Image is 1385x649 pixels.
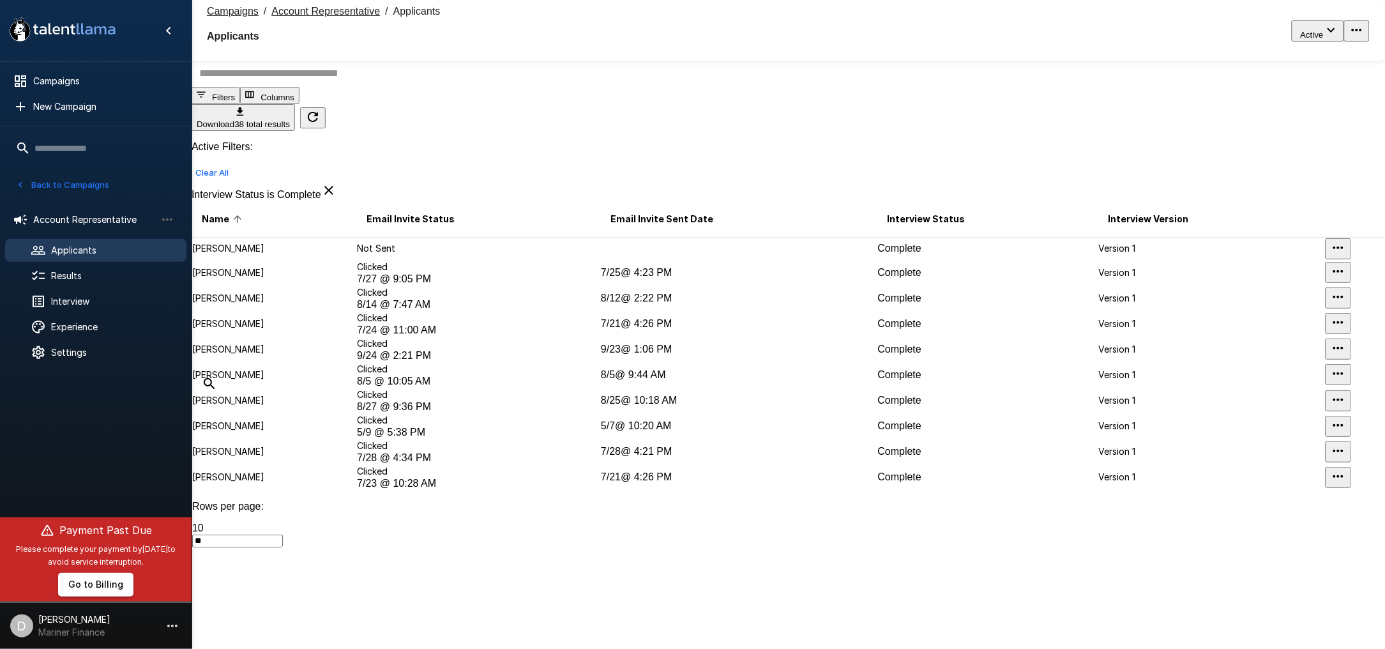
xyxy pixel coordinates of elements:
[878,267,921,278] span: Complete
[888,211,965,227] span: Interview Status
[1292,20,1344,42] button: Active
[357,401,431,412] span: 8/27 @ 9:36 PM
[600,439,877,464] td: 7/28 @ 4:21 PM
[1099,471,1324,484] p: Version 1
[192,242,356,255] p: [PERSON_NAME]
[393,6,441,17] span: Applicants
[192,141,1385,153] p: Active Filters:
[600,464,877,490] td: 7/21 @ 4:26 PM
[878,318,921,329] span: Complete
[207,6,259,17] u: Campaigns
[192,163,232,183] button: Clear All
[192,501,1384,512] p: Rows per page:
[192,471,356,484] p: [PERSON_NAME]
[357,439,600,452] p: Clicked
[357,350,431,361] span: 9/24 @ 2:21 PM
[357,337,600,350] p: Clicked
[357,465,600,478] p: Clicked
[357,242,600,255] p: Not Sent
[192,445,356,458] p: [PERSON_NAME]
[600,286,877,311] td: 8/12 @ 2:22 PM
[878,395,921,406] span: Complete
[600,362,877,388] td: 8/5 @ 9:44 AM
[367,211,455,227] span: Email Invite Status
[610,211,713,227] span: Email Invite Sent Date
[600,260,877,286] td: 7/25 @ 4:23 PM
[192,292,356,305] p: [PERSON_NAME]
[192,266,356,279] p: [PERSON_NAME]
[192,343,356,356] p: [PERSON_NAME]
[357,286,600,299] p: Clicked
[878,344,921,355] span: Complete
[357,363,600,376] p: Clicked
[192,420,356,432] p: [PERSON_NAME]
[192,317,356,330] p: [PERSON_NAME]
[357,452,431,463] span: 7/28 @ 4:34 PM
[192,87,240,104] button: Filters
[300,107,326,128] button: Updated Today - 4:42 PM
[1099,445,1324,458] p: Version 1
[192,369,356,381] p: [PERSON_NAME]
[357,388,600,401] p: Clicked
[878,293,921,303] span: Complete
[357,261,600,273] p: Clicked
[1099,420,1324,432] p: Version 1
[1099,343,1324,356] p: Version 1
[1099,394,1324,407] p: Version 1
[357,414,600,427] p: Clicked
[357,427,425,438] span: 5/9 @ 5:38 PM
[192,104,295,131] button: Download38 total results
[357,376,430,386] span: 8/5 @ 10:05 AM
[878,243,921,254] span: Complete
[357,273,431,284] span: 7/27 @ 9:05 PM
[1109,211,1189,227] span: Interview Version
[357,312,600,324] p: Clicked
[600,413,877,439] td: 5/7 @ 10:20 AM
[1099,369,1324,381] p: Version 1
[357,299,430,310] span: 8/14 @ 7:47 AM
[192,394,356,407] p: [PERSON_NAME]
[600,388,877,413] td: 8/25 @ 10:18 AM
[1099,317,1324,330] p: Version 1
[1099,266,1324,279] p: Version 1
[1099,292,1324,305] p: Version 1
[240,87,299,104] button: Columns
[385,6,388,17] span: /
[357,478,436,489] span: 7/23 @ 10:28 AM
[192,523,1384,534] div: 10
[1099,242,1324,255] p: Version 1
[192,183,1385,201] div: Interview Status is Complete
[878,446,921,457] span: Complete
[878,471,921,482] span: Complete
[600,337,877,362] td: 9/23 @ 1:06 PM
[192,189,321,200] span: Interview Status is Complete
[600,311,877,337] td: 7/21 @ 4:26 PM
[271,6,380,17] u: Account Representative
[202,211,246,227] span: Name
[878,420,921,431] span: Complete
[264,6,266,17] span: /
[357,324,436,335] span: 7/24 @ 11:00 AM
[207,31,441,42] h4: Applicants
[878,369,921,380] span: Complete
